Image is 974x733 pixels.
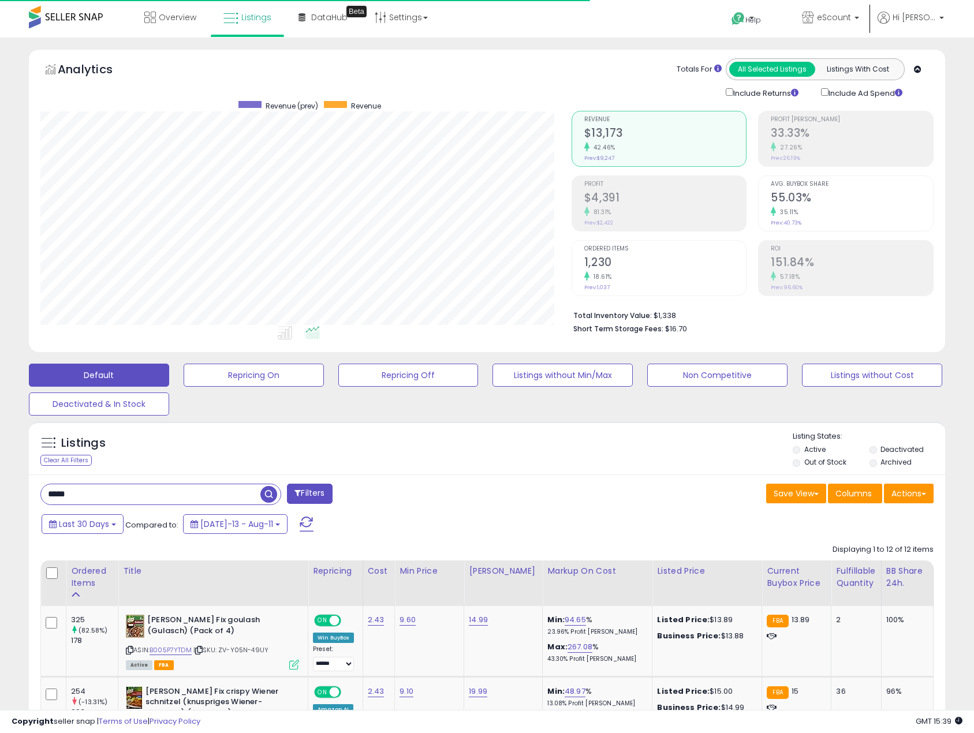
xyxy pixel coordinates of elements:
[400,686,413,697] a: 9.10
[584,246,747,252] span: Ordered Items
[657,631,753,641] div: $13.88
[339,687,358,697] span: OFF
[771,191,933,207] h2: 55.03%
[159,12,196,23] span: Overview
[731,12,745,26] i: Get Help
[346,6,367,17] div: Tooltip anchor
[836,565,876,589] div: Fulfillable Quantity
[565,686,585,697] a: 48.97
[99,716,148,727] a: Terms of Use
[315,616,330,626] span: ON
[793,431,945,442] p: Listing States:
[812,86,921,99] div: Include Ad Spend
[547,615,643,636] div: %
[584,117,747,123] span: Revenue
[771,155,800,162] small: Prev: 26.19%
[573,311,652,320] b: Total Inventory Value:
[71,615,118,625] div: 325
[469,686,487,697] a: 19.99
[828,484,882,503] button: Columns
[313,645,354,671] div: Preset:
[771,246,933,252] span: ROI
[771,219,801,226] small: Prev: 40.73%
[771,117,933,123] span: Profit [PERSON_NAME]
[878,12,944,38] a: Hi [PERSON_NAME]
[717,86,812,99] div: Include Returns
[125,519,178,530] span: Compared to:
[589,143,615,152] small: 42.46%
[266,101,318,111] span: Revenue (prev)
[817,12,851,23] span: eScount
[886,615,924,625] div: 100%
[79,626,107,635] small: (82.58%)
[147,615,288,639] b: [PERSON_NAME] Fix goulash (Gulasch) (Pack of 4)
[193,645,268,655] span: | SKU: ZV-Y05N-49UY
[804,457,846,467] label: Out of Stock
[886,565,928,589] div: BB Share 24h.
[745,15,761,25] span: Help
[150,645,192,655] a: B005P7YTDM
[589,272,612,281] small: 18.61%
[71,565,113,589] div: Ordered Items
[150,716,200,727] a: Privacy Policy
[836,686,872,697] div: 36
[804,444,826,454] label: Active
[767,615,788,627] small: FBA
[573,324,663,334] b: Short Term Storage Fees:
[351,101,381,111] span: Revenue
[313,565,358,577] div: Repricing
[568,641,592,653] a: 267.08
[547,641,568,652] b: Max:
[886,686,924,697] div: 96%
[59,518,109,530] span: Last 30 Days
[338,364,479,387] button: Repricing Off
[792,686,798,697] span: 15
[792,614,810,625] span: 13.89
[200,518,273,530] span: [DATE]-13 - Aug-11
[677,64,722,75] div: Totals For
[657,630,721,641] b: Business Price:
[311,12,348,23] span: DataHub
[126,615,299,668] div: ASIN:
[315,687,330,697] span: ON
[547,686,643,708] div: %
[29,392,169,416] button: Deactivated & In Stock
[123,565,303,577] div: Title
[547,628,643,636] p: 23.96% Profit [PERSON_NAME]
[771,256,933,271] h2: 151.84%
[71,635,118,646] div: 178
[12,716,54,727] strong: Copyright
[154,660,174,670] span: FBA
[400,614,416,626] a: 9.60
[584,256,747,271] h2: 1,230
[492,364,633,387] button: Listings without Min/Max
[584,126,747,142] h2: $13,173
[145,686,286,721] b: [PERSON_NAME] Fix crispy Wiener schnitzel (knuspriges Wiener-Schnitzel) (Pack of 4)
[339,616,358,626] span: OFF
[916,716,962,727] span: 2025-09-11 15:39 GMT
[547,655,643,663] p: 43.30% Profit [PERSON_NAME]
[12,716,200,727] div: seller snap | |
[771,181,933,188] span: Avg. Buybox Share
[547,565,647,577] div: Markup on Cost
[657,614,710,625] b: Listed Price:
[42,514,124,534] button: Last 30 Days
[767,565,826,589] div: Current Buybox Price
[657,565,757,577] div: Listed Price
[58,61,135,80] h5: Analytics
[40,455,92,466] div: Clear All Filters
[880,457,912,467] label: Archived
[584,181,747,188] span: Profit
[547,686,565,697] b: Min:
[665,323,687,334] span: $16.70
[547,614,565,625] b: Min:
[729,62,815,77] button: All Selected Listings
[584,191,747,207] h2: $4,391
[776,143,802,152] small: 27.26%
[565,614,586,626] a: 94.65
[584,155,614,162] small: Prev: $9,247
[126,660,152,670] span: All listings currently available for purchase on Amazon
[469,614,488,626] a: 14.99
[241,12,271,23] span: Listings
[767,686,788,699] small: FBA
